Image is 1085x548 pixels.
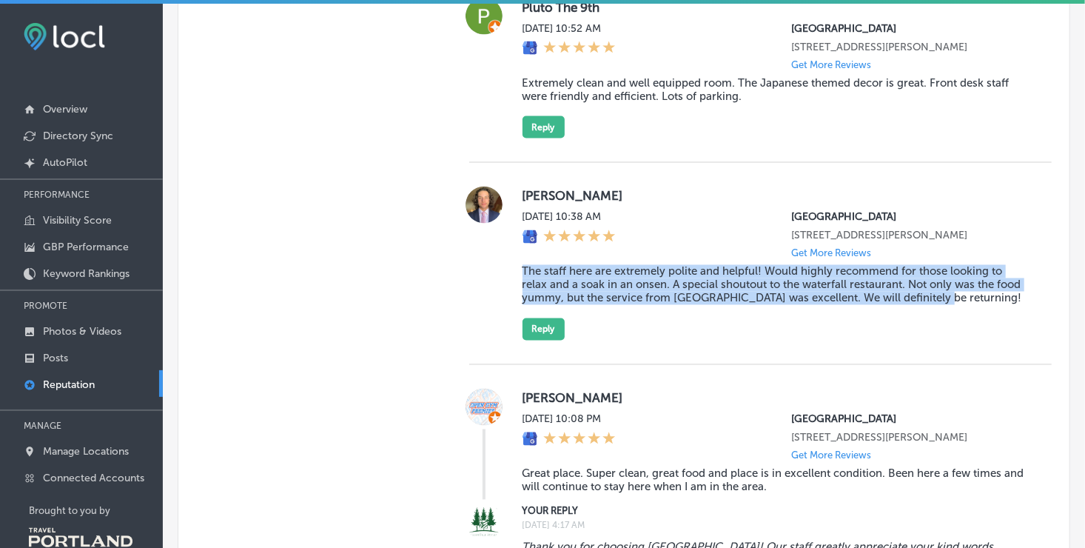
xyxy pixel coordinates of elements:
p: Cedartree Hotel [791,211,1028,224]
label: [PERSON_NAME] [523,391,1028,406]
p: Cedartree Hotel [791,413,1028,426]
p: Get More Reviews [791,450,871,461]
button: Reply [523,116,565,138]
div: 5 Stars [543,230,616,246]
div: 5 Stars [543,432,616,448]
label: [DATE] 10:52 AM [523,22,616,35]
blockquote: Great place. Super clean, great food and place is in excellent condition. Been here a few times a... [523,467,1028,494]
blockquote: The staff here are extremely polite and helpful! Would highly recommend for those looking to rela... [523,265,1028,305]
p: Brought to you by [29,505,163,516]
p: Reputation [43,378,95,391]
img: fda3e92497d09a02dc62c9cd864e3231.png [24,23,105,50]
p: Overview [43,103,87,116]
label: YOUR REPLY [523,506,1028,517]
button: Reply [523,318,565,341]
label: [DATE] 10:08 PM [523,413,616,426]
p: GBP Performance [43,241,129,253]
p: Posts [43,352,68,364]
img: Travel Portland [29,528,132,547]
label: [PERSON_NAME] [523,189,1028,204]
p: Directory Sync [43,130,113,142]
p: 4901 NE Five Oaks Dr [791,41,1028,53]
img: Image [466,504,503,541]
p: Get More Reviews [791,248,871,259]
p: 4901 NE Five Oaks Dr [791,230,1028,242]
p: AutoPilot [43,156,87,169]
blockquote: Extremely clean and well equipped room. The Japanese themed decor is great. Front desk staff were... [523,76,1028,103]
p: Get More Reviews [791,59,871,70]
label: [DATE] 4:17 AM [523,521,1028,531]
p: Connected Accounts [43,472,144,484]
div: 5 Stars [543,41,616,57]
p: Visibility Score [43,214,112,227]
p: Keyword Rankings [43,267,130,280]
p: Photos & Videos [43,325,121,338]
p: Manage Locations [43,445,129,458]
label: [DATE] 10:38 AM [523,211,616,224]
p: Cedartree Hotel [791,22,1028,35]
p: 4901 NE Five Oaks Dr [791,432,1028,444]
